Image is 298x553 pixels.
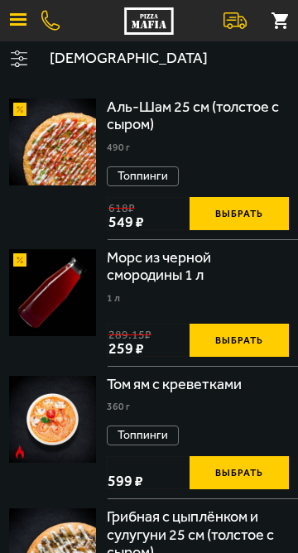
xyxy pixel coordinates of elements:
button: Выбрать [190,324,289,357]
span: 259 ₽ [108,341,144,356]
img: Акционный [13,253,26,267]
a: АкционныйМорс из черной смородины 1 л [9,249,96,336]
img: Том ям с креветками [9,376,96,463]
s: 618 ₽ [108,202,135,214]
span: 599 ₽ [108,474,143,488]
button: Топпинги [107,166,179,186]
img: Морс из черной смородины 1 л [9,249,96,336]
button: [DEMOGRAPHIC_DATA] [37,41,298,76]
img: Аль-Шам 25 см (толстое с сыром) [9,99,96,185]
button: Выбрать [190,197,289,230]
button: Топпинги [107,426,179,445]
img: Острое блюдо [13,445,26,459]
div: Аль-Шам 25 см (толстое с сыром) [107,99,289,134]
img: Акционный [13,103,26,116]
span: 360 г [107,401,130,412]
span: 549 ₽ [108,214,144,229]
a: АкционныйАль-Шам 25 см (толстое с сыром) [9,99,96,185]
span: 1 л [107,292,120,304]
button: Выбрать [190,456,289,489]
div: Морс из черной смородины 1 л [107,249,289,285]
span: 490 г [107,142,130,153]
a: Острое блюдоТом ям с креветками [9,376,96,463]
s: 289.15 ₽ [108,329,151,341]
div: Том ям с креветками [107,376,245,394]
